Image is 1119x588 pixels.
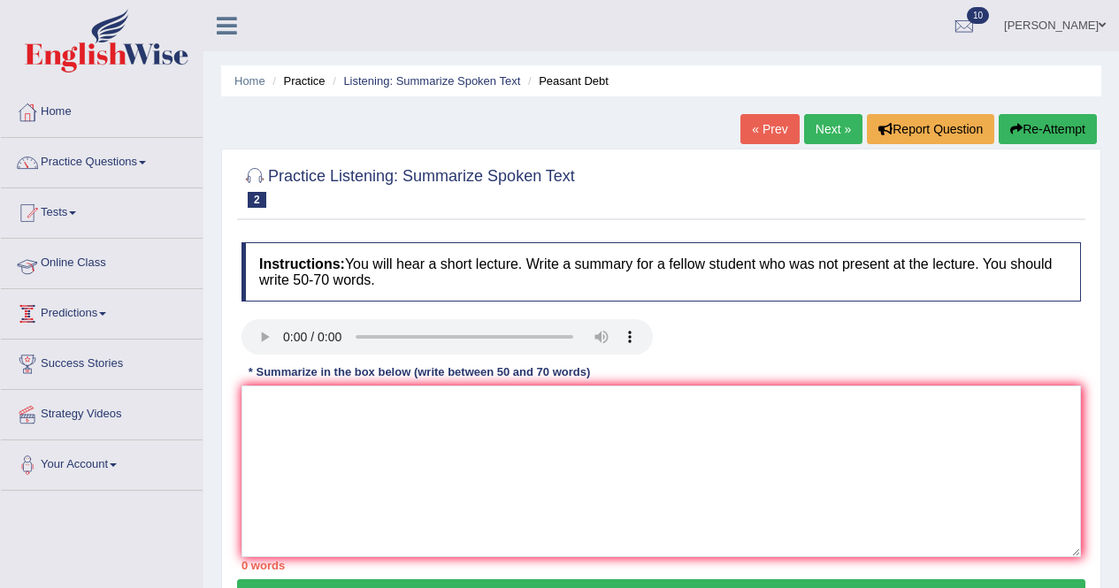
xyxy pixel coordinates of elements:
a: Tests [1,188,203,233]
a: Listening: Summarize Spoken Text [343,74,520,88]
a: Next » [804,114,862,144]
a: Strategy Videos [1,390,203,434]
div: 0 words [241,557,1081,574]
span: 10 [967,7,989,24]
div: * Summarize in the box below (write between 50 and 70 words) [241,363,597,380]
h2: Practice Listening: Summarize Spoken Text [241,164,575,208]
a: Home [1,88,203,132]
li: Peasant Debt [524,73,609,89]
a: Your Account [1,440,203,485]
button: Report Question [867,114,994,144]
a: Online Class [1,239,203,283]
a: Predictions [1,289,203,333]
button: Re-Attempt [999,114,1097,144]
h4: You will hear a short lecture. Write a summary for a fellow student who was not present at the le... [241,242,1081,302]
b: Instructions: [259,256,345,271]
a: Home [234,74,265,88]
a: Success Stories [1,340,203,384]
li: Practice [268,73,325,89]
a: « Prev [740,114,799,144]
span: 2 [248,192,266,208]
a: Practice Questions [1,138,203,182]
